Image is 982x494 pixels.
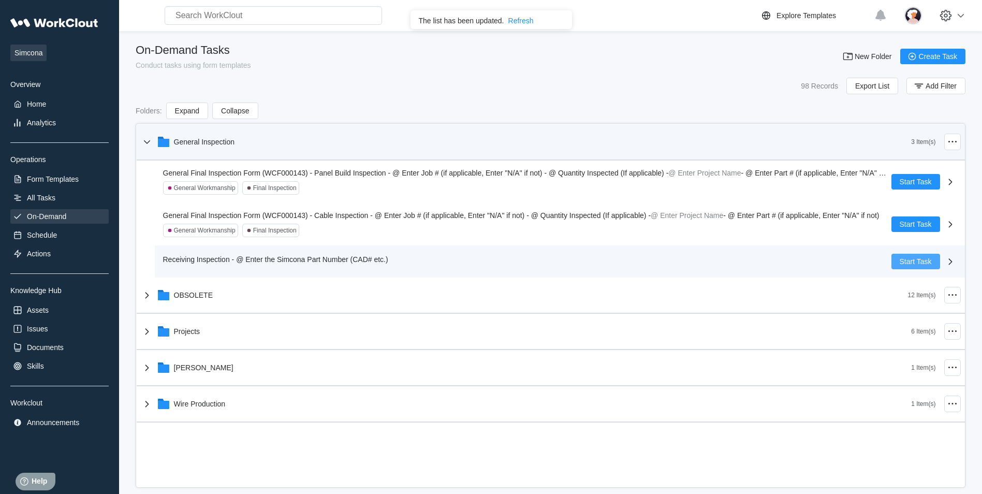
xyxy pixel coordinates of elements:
div: Conduct tasks using form templates [136,61,251,69]
div: Folders : [136,107,162,115]
span: Start Task [900,221,932,228]
input: Search WorkClout [165,6,382,25]
span: General Final Inspection Form (WCF000143) - Panel Build Inspection - @ Enter Job # (if applicable... [163,169,669,177]
div: 6 Item(s) [911,328,935,335]
mark: @ Enter Project Name [651,211,723,220]
button: New Folder [836,49,900,64]
button: Add Filter [906,78,965,94]
div: Overview [10,80,109,89]
div: Assets [27,306,49,314]
button: Export List [846,78,898,94]
div: The list has been updated. [419,17,504,25]
a: Actions [10,246,109,261]
div: Form Templates [27,175,79,183]
a: Documents [10,340,109,355]
div: OBSOLETE [174,291,213,299]
span: Create Task [919,53,957,60]
div: Issues [27,325,48,333]
a: Home [10,97,109,111]
a: General Final Inspection Form (WCF000143) - Cable Inspection - @ Enter Job # (if applicable, Ente... [155,203,965,245]
button: Create Task [900,49,965,64]
button: Expand [166,103,208,119]
div: 1 Item(s) [911,400,935,408]
span: Start Task [900,178,932,185]
span: General Final Inspection Form (WCF000143) - Cable Inspection - @ Enter Job # (if applicable, Ente... [163,211,651,220]
span: Receiving Inspection - @ Enter the Simcona Part Number (CAD# etc.) [163,255,388,264]
div: Workclout [10,399,109,407]
div: 3 Item(s) [911,138,935,146]
mark: @ Enter Project Name [668,169,741,177]
div: Operations [10,155,109,164]
a: All Tasks [10,191,109,205]
div: Documents [27,343,64,352]
a: Announcements [10,415,109,430]
button: Start Task [891,254,940,269]
span: Add Filter [926,82,957,90]
div: 98 Records [801,82,838,90]
div: Announcements [27,418,79,427]
div: Final Inspection [253,184,297,192]
a: Assets [10,303,109,317]
a: Form Templates [10,172,109,186]
span: - @ Enter Part # (if applicable, Enter "N/A" if not) [723,211,879,220]
span: Simcona [10,45,47,61]
div: Knowledge Hub [10,286,109,295]
div: Final Inspection [253,227,297,234]
div: General Workmanship [174,184,236,192]
a: Explore Templates [760,9,869,22]
a: Analytics [10,115,109,130]
a: Skills [10,359,109,373]
button: close [562,14,568,23]
div: Actions [27,250,51,258]
div: Home [27,100,46,108]
div: Analytics [27,119,56,127]
button: Start Task [891,174,940,190]
a: Issues [10,322,109,336]
div: General Inspection [174,138,235,146]
a: General Final Inspection Form (WCF000143) - Panel Build Inspection - @ Enter Job # (if applicable... [155,161,965,203]
div: On-Demand Tasks [136,43,251,57]
div: General Workmanship [174,227,236,234]
span: Expand [175,107,199,114]
img: user-4.png [904,7,922,24]
a: Schedule [10,228,109,242]
div: All Tasks [27,194,55,202]
div: [PERSON_NAME] [174,364,233,372]
div: 12 Item(s) [907,292,935,299]
span: - @ Enter Part # (if applicable, Enter "N/A" if not) [741,169,897,177]
div: Skills [27,362,44,370]
button: Start Task [891,216,940,232]
span: Export List [855,82,889,90]
span: Collapse [221,107,249,114]
div: Wire Production [174,400,226,408]
div: Projects [174,327,200,336]
div: On-Demand [27,212,66,221]
span: New Folder [855,53,892,60]
span: Start Task [900,258,932,265]
div: Schedule [27,231,57,239]
button: Collapse [212,103,258,119]
div: 1 Item(s) [911,364,935,371]
a: Receiving Inspection - @ Enter the Simcona Part Number (CAD# etc.)Start Task [155,245,965,278]
div: Explore Templates [776,11,836,20]
a: On-Demand [10,209,109,224]
div: Refresh [508,17,534,25]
